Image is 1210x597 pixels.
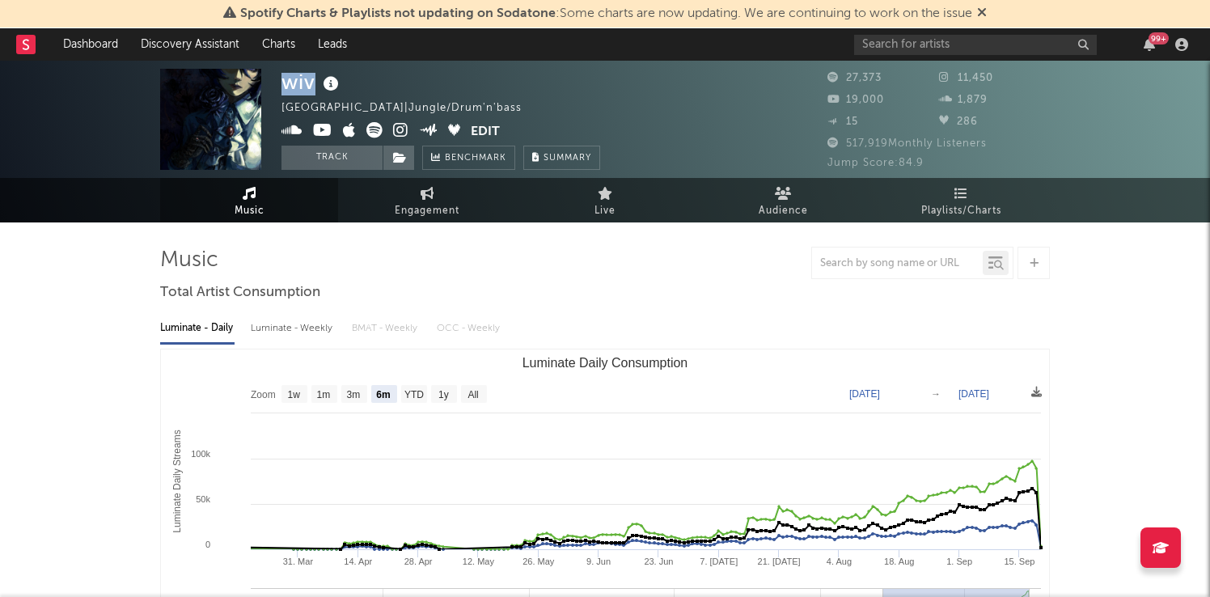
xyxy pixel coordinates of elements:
a: Dashboard [52,28,129,61]
text: Luminate Daily Consumption [522,356,688,370]
div: Luminate - Daily [160,315,235,342]
span: 27,373 [827,73,882,83]
a: Audience [694,178,872,222]
text: YTD [404,389,424,400]
div: [GEOGRAPHIC_DATA] | Jungle/Drum'n'bass [281,99,540,118]
span: Audience [759,201,808,221]
a: Leads [307,28,358,61]
text: All [467,389,478,400]
text: Zoom [251,389,276,400]
span: Total Artist Consumption [160,283,320,303]
text: 1. Sep [946,557,972,566]
span: Music [235,201,264,221]
text: Luminate Daily Streams [171,430,183,532]
span: Playlists/Charts [921,201,1001,221]
text: 28. Apr [404,557,433,566]
text: 31. Mar [283,557,314,566]
a: Discovery Assistant [129,28,251,61]
text: 100k [191,449,210,459]
a: Engagement [338,178,516,222]
text: 9. Jun [586,557,611,566]
div: Luminate - Weekly [251,315,336,342]
text: 1w [288,389,301,400]
text: [DATE] [958,388,989,400]
text: 7. [DATE] [700,557,738,566]
span: 1,879 [939,95,988,105]
span: 15 [827,116,858,127]
span: Jump Score: 84.9 [827,158,924,168]
button: Track [281,146,383,170]
text: 23. Jun [644,557,673,566]
div: wiv [281,69,343,95]
text: 21. [DATE] [758,557,801,566]
span: Dismiss [977,7,987,20]
input: Search by song name or URL [812,257,983,270]
span: 286 [939,116,978,127]
span: 19,000 [827,95,884,105]
span: : Some charts are now updating. We are continuing to work on the issue [240,7,972,20]
text: 4. Aug [827,557,852,566]
a: Playlists/Charts [872,178,1050,222]
span: Live [594,201,616,221]
text: 12. May [463,557,495,566]
a: Charts [251,28,307,61]
text: 6m [376,389,390,400]
input: Search for artists [854,35,1097,55]
text: 18. Aug [884,557,914,566]
text: 1m [317,389,331,400]
text: 26. May [522,557,555,566]
text: [DATE] [849,388,880,400]
text: 14. Apr [344,557,372,566]
text: 50k [196,494,210,504]
button: Summary [523,146,600,170]
a: Music [160,178,338,222]
text: 1y [438,389,449,400]
span: Engagement [395,201,459,221]
span: Summary [544,154,591,163]
text: 3m [347,389,361,400]
span: 517,919 Monthly Listeners [827,138,987,149]
span: Benchmark [445,149,506,168]
button: 99+ [1144,38,1155,51]
a: Benchmark [422,146,515,170]
div: 99 + [1149,32,1169,44]
span: Spotify Charts & Playlists not updating on Sodatone [240,7,556,20]
a: Live [516,178,694,222]
span: 11,450 [939,73,993,83]
button: Edit [471,122,500,142]
text: 0 [205,540,210,549]
text: 15. Sep [1004,557,1034,566]
text: → [931,388,941,400]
